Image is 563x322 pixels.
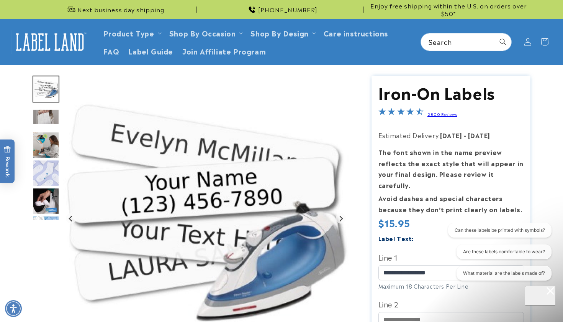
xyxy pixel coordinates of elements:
[11,30,88,54] img: Label Land
[33,132,59,159] img: Iron-On Labels - Label Land
[378,298,524,310] label: Line 2
[33,188,59,215] div: Go to slide 8
[440,130,462,140] strong: [DATE]
[165,24,246,42] summary: Shop By Occasion
[33,76,59,102] img: Iron-on name labels with an iron
[464,130,466,140] strong: -
[319,24,393,42] a: Care instructions
[378,234,414,243] label: Label Text:
[367,2,530,17] span: Enjoy free shipping within the U.S. on orders over $50*
[103,46,119,55] span: FAQ
[494,33,511,50] button: Search
[33,216,59,243] img: Iron-On Labels - Label Land
[378,251,524,263] label: Line 1
[33,76,59,102] div: Go to slide 4
[525,286,555,314] iframe: Gorgias live chat messenger
[128,46,173,55] span: Label Guide
[33,132,59,159] div: Go to slide 6
[182,46,266,55] span: Join Affiliate Program
[250,28,308,38] a: Shop By Design
[336,213,346,224] button: Next slide
[378,193,522,214] strong: Avoid dashes and special characters because they don’t print clearly on labels.
[99,42,124,60] a: FAQ
[378,130,524,141] p: Estimated Delivery:
[378,147,524,190] strong: The font shown in the name preview reflects the exact style that will appear in your final design...
[324,28,388,37] span: Care instructions
[33,160,59,187] img: Iron-On Labels - Label Land
[33,104,59,130] div: Go to slide 5
[9,27,91,57] a: Label Land
[77,6,164,13] span: Next business day shipping
[33,216,59,243] div: Go to slide 9
[378,282,524,290] div: Maximum 18 Characters Per Line
[99,24,165,42] summary: Product Type
[66,213,76,224] button: Previous slide
[437,223,555,287] iframe: Gorgias live chat conversation starters
[378,216,411,230] span: $15.95
[378,82,524,102] h1: Iron-On Labels
[103,28,154,38] a: Product Type
[468,130,490,140] strong: [DATE]
[4,145,11,177] span: Rewards
[246,24,319,42] summary: Shop By Design
[33,160,59,187] div: Go to slide 7
[5,300,22,317] div: Accessibility Menu
[33,109,59,125] img: null
[258,6,318,13] span: [PHONE_NUMBER]
[124,42,178,60] a: Label Guide
[169,28,236,37] span: Shop By Occasion
[378,109,424,118] span: 4.5-star overall rating
[178,42,270,60] a: Join Affiliate Program
[33,188,59,215] img: Iron-On Labels - Label Land
[427,111,457,117] a: 2800 Reviews - open in a new tab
